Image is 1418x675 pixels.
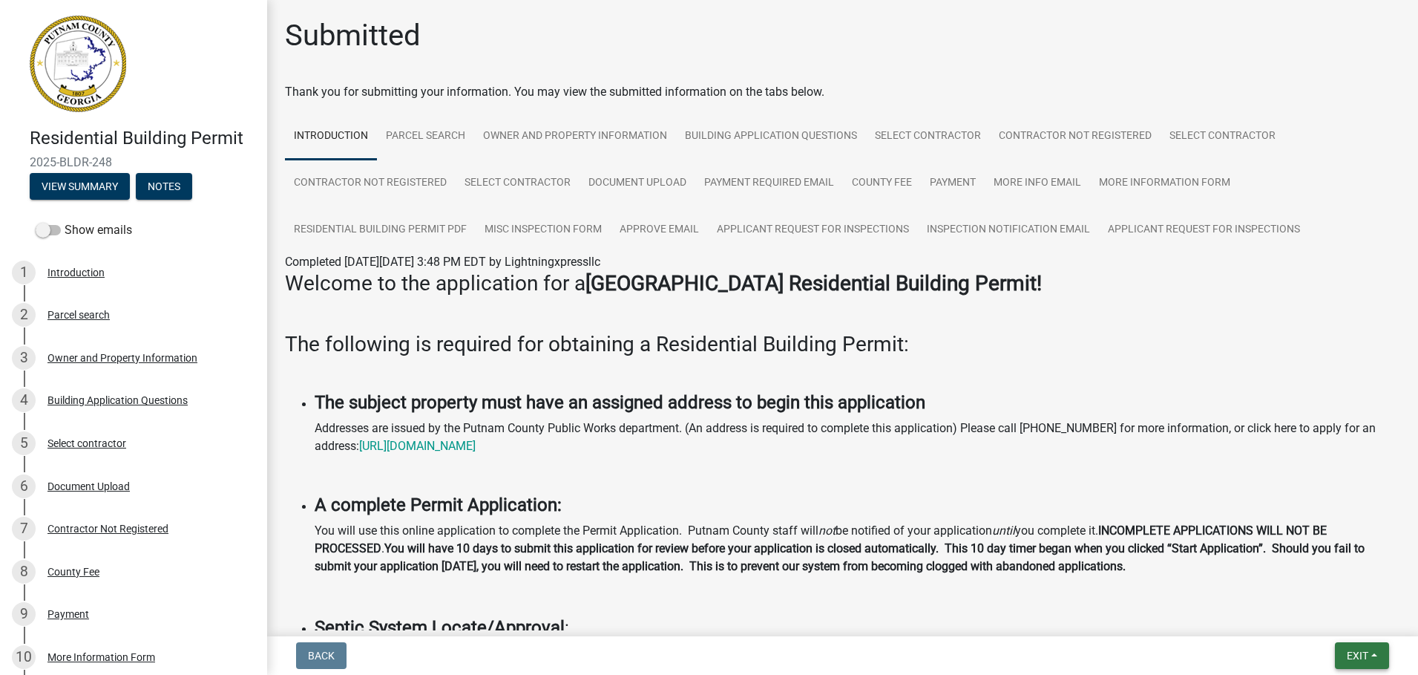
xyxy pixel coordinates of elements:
h3: Welcome to the application for a [285,271,1400,296]
strong: INCOMPLETE APPLICATIONS WILL NOT BE PROCESSED [315,524,1327,555]
div: 7 [12,517,36,541]
strong: Septic System Locate/Approval [315,617,565,638]
button: Back [296,642,347,669]
button: Notes [136,173,192,200]
div: 3 [12,346,36,370]
strong: A complete Permit Application: [315,495,562,515]
h4: Residential Building Permit [30,128,255,149]
a: Select contractor [1161,113,1284,160]
a: Applicant Request for Inspections [708,206,918,254]
div: Thank you for submitting your information. You may view the submitted information on the tabs below. [285,83,1400,101]
span: Exit [1347,650,1368,662]
h1: Submitted [285,18,421,53]
div: 4 [12,388,36,412]
a: Contractor Not Registered [990,113,1161,160]
div: 8 [12,560,36,584]
button: Exit [1335,642,1389,669]
a: Residential Building Permit PDF [285,206,476,254]
p: You will use this online application to complete the Permit Application. Putnam County staff will... [315,522,1400,575]
h3: The following is required for obtaining a Residential Building Permit: [285,332,1400,357]
div: County Fee [47,567,99,577]
i: until [992,524,1015,538]
a: Misc Inspection Form [476,206,611,254]
a: More Information Form [1090,160,1239,207]
a: Select contractor [866,113,990,160]
div: Introduction [47,267,105,278]
a: Approve Email [611,206,708,254]
a: More Info Email [985,160,1090,207]
div: Payment [47,609,89,619]
div: 9 [12,602,36,626]
img: Putnam County, Georgia [30,16,126,112]
div: Select contractor [47,438,126,449]
div: Document Upload [47,481,130,492]
wm-modal-confirm: Notes [136,181,192,193]
a: Contractor Not Registered [285,160,456,207]
span: Completed [DATE][DATE] 3:48 PM EDT by Lightningxpressllc [285,255,600,269]
a: Owner and Property Information [474,113,676,160]
span: Back [308,650,335,662]
a: County Fee [843,160,921,207]
a: Payment [921,160,985,207]
h4: : [315,617,1400,639]
a: Introduction [285,113,377,160]
div: Contractor Not Registered [47,524,168,534]
div: Parcel search [47,310,110,320]
div: More Information Form [47,652,155,662]
p: Addresses are issued by the Putnam County Public Works department. (An address is required to com... [315,420,1400,455]
i: not [818,524,836,538]
div: Owner and Property Information [47,353,197,363]
wm-modal-confirm: Summary [30,181,130,193]
a: Select contractor [456,160,580,207]
a: Building Application Questions [676,113,866,160]
strong: You will have 10 days to submit this application for review before your application is closed aut... [315,541,1365,573]
div: Building Application Questions [47,395,188,405]
label: Show emails [36,221,132,239]
a: Parcel search [377,113,474,160]
a: Document Upload [580,160,695,207]
strong: [GEOGRAPHIC_DATA] Residential Building Permit! [585,271,1042,296]
span: 2025-BLDR-248 [30,155,237,169]
div: 6 [12,475,36,498]
div: 5 [12,431,36,455]
div: 1 [12,261,36,284]
a: Applicant Request for Inspections [1099,206,1309,254]
div: 10 [12,645,36,669]
a: Inspection Notification Email [918,206,1099,254]
button: View Summary [30,173,130,200]
a: Payment Required Email [695,160,843,207]
a: [URL][DOMAIN_NAME] [359,439,476,453]
strong: The subject property must have an assigned address to begin this application [315,392,925,413]
div: 2 [12,303,36,327]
